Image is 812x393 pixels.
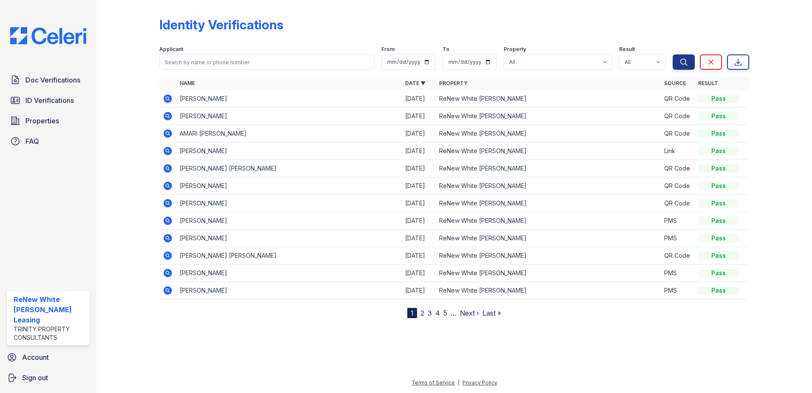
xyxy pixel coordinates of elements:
td: PMS [661,212,695,230]
td: [PERSON_NAME] [176,282,402,299]
div: Pass [698,216,739,225]
a: Sign out [3,369,93,386]
td: QR Code [661,125,695,142]
td: ReNew White [PERSON_NAME] [436,90,661,108]
span: ID Verifications [25,95,74,105]
td: QR Code [661,195,695,212]
input: Search by name or phone number [159,54,375,70]
td: [DATE] [402,125,436,142]
td: [DATE] [402,282,436,299]
a: 4 [435,309,440,317]
td: [PERSON_NAME] [176,177,402,195]
div: Pass [698,112,739,120]
td: [DATE] [402,230,436,247]
td: ReNew White [PERSON_NAME] [436,177,661,195]
td: [DATE] [402,265,436,282]
a: FAQ [7,133,90,150]
span: FAQ [25,136,39,146]
td: [PERSON_NAME] [PERSON_NAME] [176,160,402,177]
a: Doc Verifications [7,71,90,88]
span: Properties [25,116,59,126]
div: | [458,379,460,386]
div: Pass [698,269,739,277]
td: QR Code [661,108,695,125]
td: [PERSON_NAME] [176,108,402,125]
td: [DATE] [402,108,436,125]
div: Pass [698,251,739,260]
td: ReNew White [PERSON_NAME] [436,230,661,247]
td: [DATE] [402,160,436,177]
td: ReNew White [PERSON_NAME] [436,160,661,177]
td: [DATE] [402,177,436,195]
td: QR Code [661,177,695,195]
div: Pass [698,94,739,103]
td: ReNew White [PERSON_NAME] [436,142,661,160]
a: Properties [7,112,90,129]
label: Applicant [159,46,183,53]
td: [PERSON_NAME] [176,230,402,247]
td: [PERSON_NAME] [176,195,402,212]
label: To [443,46,449,53]
a: 3 [428,309,432,317]
a: Name [180,80,195,86]
td: AMARI [PERSON_NAME] [176,125,402,142]
a: Terms of Service [412,379,455,386]
td: [DATE] [402,212,436,230]
td: PMS [661,282,695,299]
td: [PERSON_NAME] [176,142,402,160]
td: [PERSON_NAME] [PERSON_NAME] [176,247,402,265]
label: Property [504,46,526,53]
td: [DATE] [402,142,436,160]
td: ReNew White [PERSON_NAME] [436,282,661,299]
a: Source [664,80,686,86]
span: … [451,308,457,318]
a: Privacy Policy [462,379,497,386]
div: 1 [407,308,417,318]
td: ReNew White [PERSON_NAME] [436,195,661,212]
td: [DATE] [402,90,436,108]
a: Last » [482,309,501,317]
div: ReNew White [PERSON_NAME] Leasing [14,294,86,325]
span: Doc Verifications [25,75,80,85]
div: Pass [698,147,739,155]
a: Property [439,80,468,86]
td: [PERSON_NAME] [176,212,402,230]
td: ReNew White [PERSON_NAME] [436,212,661,230]
td: ReNew White [PERSON_NAME] [436,108,661,125]
a: Account [3,349,93,366]
td: QR Code [661,160,695,177]
span: Account [22,352,49,362]
a: 2 [420,309,424,317]
div: Pass [698,286,739,295]
td: PMS [661,230,695,247]
div: Pass [698,199,739,208]
a: Date ▼ [405,80,426,86]
label: From [381,46,395,53]
div: Trinity Property Consultants [14,325,86,342]
a: Next › [460,309,479,317]
a: Result [698,80,718,86]
div: Pass [698,164,739,173]
a: 5 [443,309,447,317]
td: [PERSON_NAME] [176,90,402,108]
div: Pass [698,182,739,190]
label: Result [619,46,635,53]
div: Identity Verifications [159,17,283,32]
td: QR Code [661,90,695,108]
a: ID Verifications [7,92,90,109]
span: Sign out [22,373,48,383]
td: [PERSON_NAME] [176,265,402,282]
td: Link [661,142,695,160]
td: ReNew White [PERSON_NAME] [436,247,661,265]
img: CE_Logo_Blue-a8612792a0a2168367f1c8372b55b34899dd931a85d93a1a3d3e32e68fde9ad4.png [3,27,93,44]
td: ReNew White [PERSON_NAME] [436,125,661,142]
td: ReNew White [PERSON_NAME] [436,265,661,282]
td: [DATE] [402,247,436,265]
div: Pass [698,234,739,242]
div: Pass [698,129,739,138]
td: [DATE] [402,195,436,212]
td: PMS [661,265,695,282]
td: QR Code [661,247,695,265]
